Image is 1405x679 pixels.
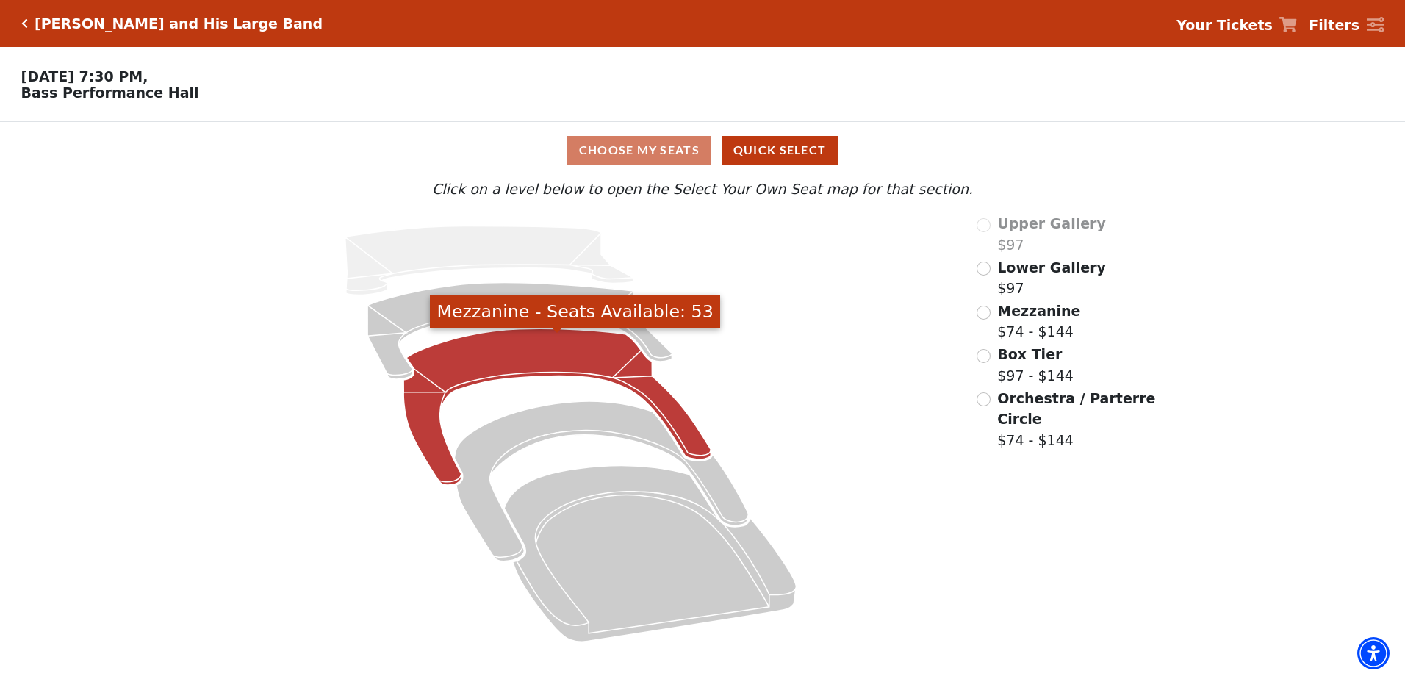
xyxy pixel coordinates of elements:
span: Mezzanine [997,303,1080,319]
a: Your Tickets [1176,15,1297,36]
span: Box Tier [997,346,1062,362]
label: $97 - $144 [997,344,1074,386]
input: Lower Gallery$97 [977,262,991,276]
label: $97 [997,213,1106,255]
path: Lower Gallery - Seats Available: 235 [367,283,672,379]
label: $97 [997,257,1106,299]
div: Accessibility Menu [1357,637,1390,669]
path: Orchestra / Parterre Circle - Seats Available: 23 [504,466,796,642]
label: $74 - $144 [997,301,1080,342]
span: Lower Gallery [997,259,1106,276]
strong: Your Tickets [1176,17,1273,33]
h5: [PERSON_NAME] and His Large Band [35,15,323,32]
input: Orchestra / Parterre Circle$74 - $144 [977,392,991,406]
path: Upper Gallery - Seats Available: 0 [345,226,633,295]
label: $74 - $144 [997,388,1157,451]
p: Click on a level below to open the Select Your Own Seat map for that section. [186,179,1219,200]
div: Mezzanine - Seats Available: 53 [430,295,720,328]
span: Upper Gallery [997,215,1106,231]
a: Filters [1309,15,1384,36]
button: Quick Select [722,136,838,165]
input: Box Tier$97 - $144 [977,349,991,363]
span: Orchestra / Parterre Circle [997,390,1155,428]
a: Click here to go back to filters [21,18,28,29]
strong: Filters [1309,17,1359,33]
input: Mezzanine$74 - $144 [977,306,991,320]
